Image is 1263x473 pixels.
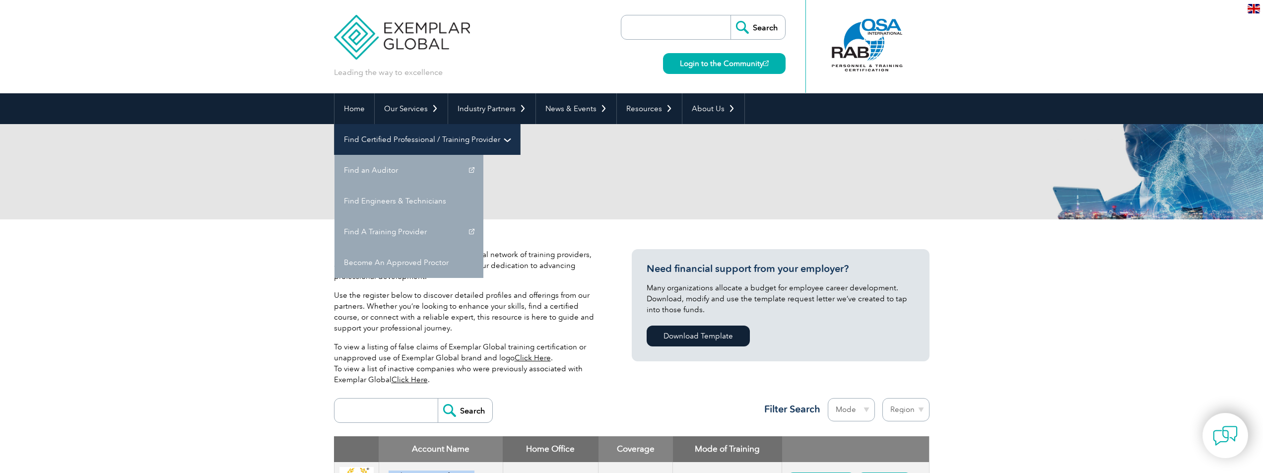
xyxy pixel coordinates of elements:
[598,436,673,462] th: Coverage: activate to sort column ascending
[438,399,492,422] input: Search
[536,93,616,124] a: News & Events
[334,67,443,78] p: Leading the way to excellence
[334,155,483,186] a: Find an Auditor
[334,290,602,334] p: Use the register below to discover detailed profiles and offerings from our partners. Whether you...
[647,282,915,315] p: Many organizations allocate a budget for employee career development. Download, modify and use th...
[515,353,551,362] a: Click Here
[334,249,602,282] p: Exemplar Global proudly works with a global network of training providers, consultants, and organ...
[334,216,483,247] a: Find A Training Provider
[673,436,782,462] th: Mode of Training: activate to sort column ascending
[334,341,602,385] p: To view a listing of false claims of Exemplar Global training certification or unapproved use of ...
[375,93,448,124] a: Our Services
[1213,423,1238,448] img: contact-chat.png
[617,93,682,124] a: Resources
[334,164,751,180] h2: Client Register
[334,124,520,155] a: Find Certified Professional / Training Provider
[379,436,503,462] th: Account Name: activate to sort column descending
[647,263,915,275] h3: Need financial support from your employer?
[663,53,786,74] a: Login to the Community
[334,186,483,216] a: Find Engineers & Technicians
[758,403,820,415] h3: Filter Search
[763,61,769,66] img: open_square.png
[392,375,428,384] a: Click Here
[682,93,744,124] a: About Us
[334,93,374,124] a: Home
[731,15,785,39] input: Search
[334,247,483,278] a: Become An Approved Proctor
[1248,4,1260,13] img: en
[448,93,535,124] a: Industry Partners
[782,436,929,462] th: : activate to sort column ascending
[503,436,598,462] th: Home Office: activate to sort column ascending
[647,326,750,346] a: Download Template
